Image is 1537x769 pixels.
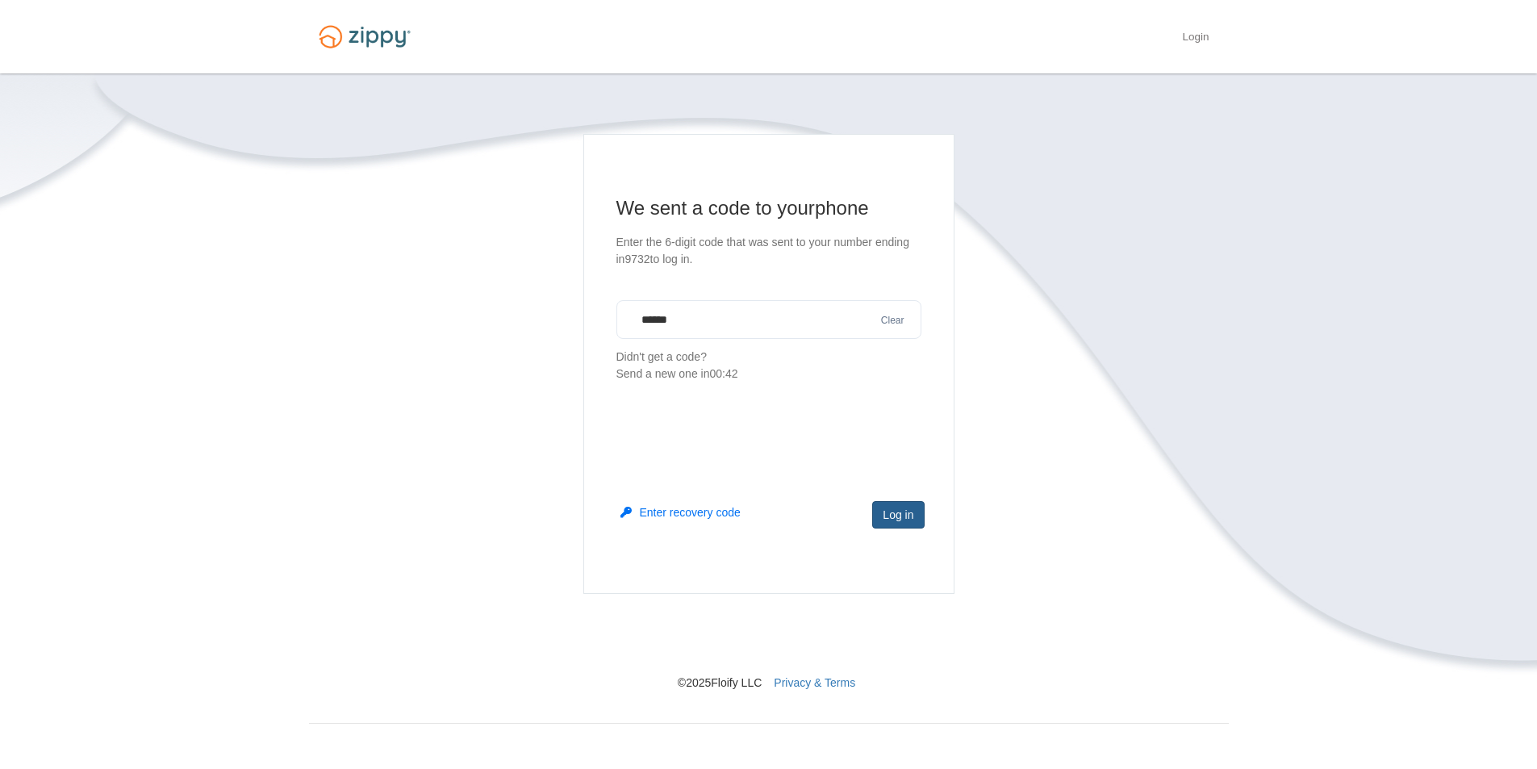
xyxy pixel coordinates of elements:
[1182,31,1209,47] a: Login
[616,234,921,268] p: Enter the 6-digit code that was sent to your number ending in 9732 to log in.
[309,18,420,56] img: Logo
[616,195,921,221] h1: We sent a code to your phone
[616,349,921,382] p: Didn't get a code?
[616,366,921,382] div: Send a new one in 00:42
[620,504,741,520] button: Enter recovery code
[309,594,1229,691] nav: © 2025 Floify LLC
[774,676,855,689] a: Privacy & Terms
[872,501,924,529] button: Log in
[876,313,909,328] button: Clear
